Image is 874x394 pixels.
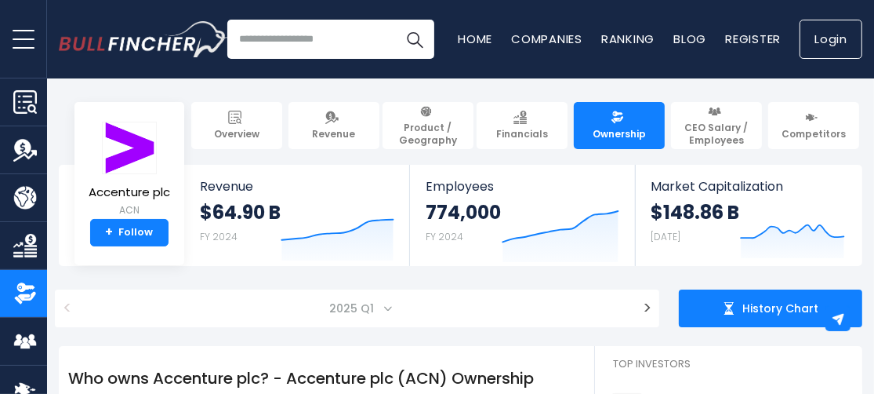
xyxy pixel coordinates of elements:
a: Market Capitalization $148.86 B [DATE] [636,165,861,266]
small: FY 2024 [426,230,463,243]
span: Market Capitalization [651,179,845,194]
a: Competitors [768,102,859,149]
span: Overview [214,128,259,140]
span: Financials [496,128,548,140]
span: Competitors [782,128,846,140]
a: Go to homepage [59,21,227,57]
button: < [55,290,80,327]
small: ACN [89,203,170,217]
strong: + [106,225,114,239]
button: Search [395,20,434,59]
span: History Chart [743,301,819,316]
small: FY 2024 [200,230,238,243]
a: Register [725,31,781,47]
img: history chart [721,301,737,316]
strong: $148.86 B [651,200,740,224]
a: Revenue $64.90 B FY 2024 [184,165,410,266]
a: Employees 774,000 FY 2024 [410,165,634,266]
a: Blog [673,31,706,47]
span: 2025 Q1 [88,290,627,327]
a: Ranking [601,31,655,47]
span: Employees [426,179,618,194]
span: Ownership [593,128,646,140]
span: Revenue [200,179,394,194]
strong: 774,000 [426,200,501,224]
img: Ownership [13,282,37,305]
a: Revenue [288,102,379,149]
strong: $64.90 B [200,200,281,224]
h2: Top Investors [595,346,862,382]
button: > [635,290,659,327]
small: [DATE] [651,230,681,243]
img: ACN logo [102,122,157,174]
a: Financials [477,102,568,149]
span: 2025 Q1 [323,297,383,319]
a: Overview [191,102,282,149]
a: Companies [511,31,582,47]
span: Revenue [313,128,356,140]
a: Accenture plc ACN [88,121,171,219]
span: Product / Geography [390,122,466,146]
a: Ownership [574,102,665,149]
a: CEO Salary / Employees [671,102,762,149]
a: +Follow [90,219,169,247]
span: CEO Salary / Employees [678,122,755,146]
span: Accenture plc [89,186,170,199]
img: Bullfincher logo [59,21,228,57]
a: Home [458,31,492,47]
a: Login [800,20,862,59]
a: Product / Geography [383,102,473,149]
